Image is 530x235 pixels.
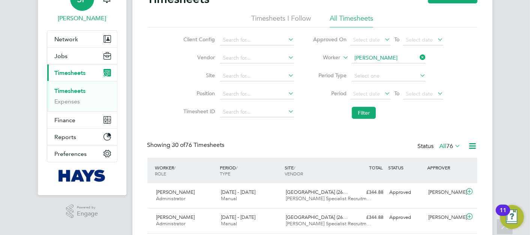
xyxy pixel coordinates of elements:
[425,211,464,224] div: [PERSON_NAME]
[425,161,464,174] div: APPROVER
[47,170,117,182] a: Go to home page
[156,214,195,220] span: [PERSON_NAME]
[66,204,98,219] a: Powered byEngage
[220,89,294,99] input: Search for...
[369,165,383,171] span: TOTAL
[352,53,426,63] input: Search for...
[348,211,387,224] div: £344.88
[47,129,117,145] button: Reports
[251,14,311,27] li: Timesheets I Follow
[221,214,255,220] span: [DATE] - [DATE]
[236,165,237,171] span: /
[220,53,294,63] input: Search for...
[440,142,461,150] label: All
[181,36,215,43] label: Client Config
[221,220,237,227] span: Manual
[181,90,215,97] label: Position
[285,171,303,177] span: VENDOR
[156,195,186,202] span: Administrator
[156,220,186,227] span: Administrator
[55,117,76,124] span: Finance
[294,165,295,171] span: /
[286,220,371,227] span: [PERSON_NAME] Specialist Recruitm…
[387,186,426,199] div: Approved
[313,90,347,97] label: Period
[406,36,433,43] span: Select date
[155,171,167,177] span: ROLE
[352,71,426,81] input: Select one
[221,189,255,195] span: [DATE] - [DATE]
[313,36,347,43] label: Approved On
[353,90,380,97] span: Select date
[47,145,117,162] button: Preferences
[392,34,402,44] span: To
[172,141,186,149] span: 30 of
[55,69,86,76] span: Timesheets
[286,195,371,202] span: [PERSON_NAME] Specialist Recruitm…
[55,87,86,94] a: Timesheets
[392,88,402,98] span: To
[218,161,283,180] div: PERIOD
[306,54,340,61] label: Worker
[500,205,524,229] button: Open Resource Center, 11 new notifications
[387,211,426,224] div: Approved
[330,14,373,27] li: All Timesheets
[286,189,348,195] span: [GEOGRAPHIC_DATA] (26…
[59,170,105,182] img: hays-logo-retina.png
[181,54,215,61] label: Vendor
[220,107,294,117] input: Search for...
[156,189,195,195] span: [PERSON_NAME]
[55,52,68,60] span: Jobs
[406,90,433,97] span: Select date
[55,98,80,105] a: Expenses
[47,14,117,23] span: Sonny Facey
[47,64,117,81] button: Timesheets
[283,161,348,180] div: SITE
[418,141,462,152] div: Status
[348,186,387,199] div: £344.88
[313,72,347,79] label: Period Type
[220,171,230,177] span: TYPE
[55,133,77,141] span: Reports
[172,141,225,149] span: 76 Timesheets
[353,36,380,43] span: Select date
[174,165,176,171] span: /
[55,36,78,43] span: Network
[447,142,453,150] span: 76
[387,161,426,174] div: STATUS
[47,31,117,47] button: Network
[220,35,294,45] input: Search for...
[352,107,376,119] button: Filter
[77,204,98,211] span: Powered by
[147,141,226,149] div: Showing
[220,71,294,81] input: Search for...
[500,210,506,220] div: 11
[47,81,117,111] div: Timesheets
[55,150,87,157] span: Preferences
[47,48,117,64] button: Jobs
[286,214,348,220] span: [GEOGRAPHIC_DATA] (26…
[221,195,237,202] span: Manual
[425,186,464,199] div: [PERSON_NAME]
[77,211,98,217] span: Engage
[181,108,215,115] label: Timesheet ID
[47,112,117,128] button: Finance
[181,72,215,79] label: Site
[153,161,218,180] div: WORKER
